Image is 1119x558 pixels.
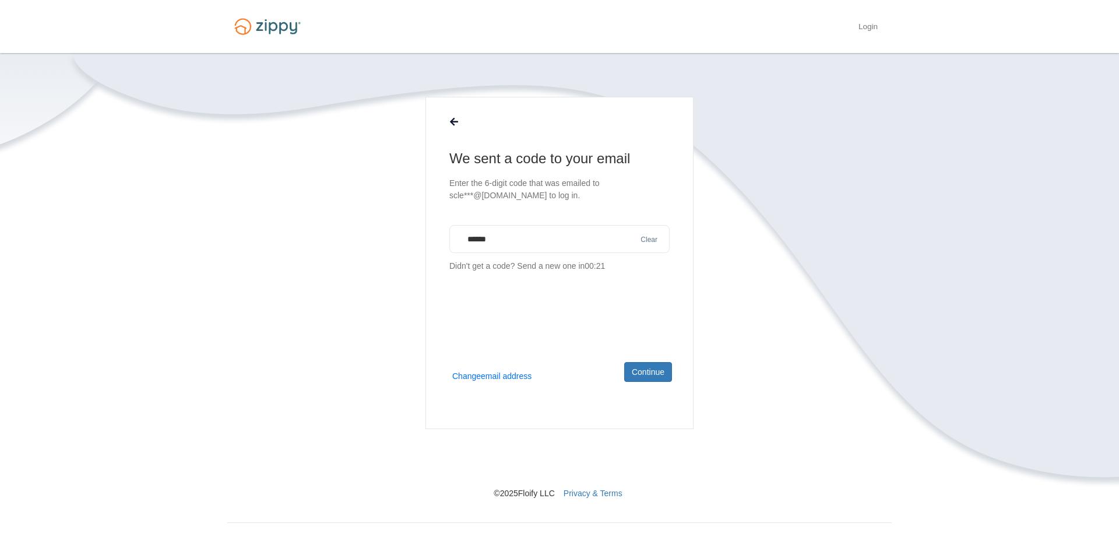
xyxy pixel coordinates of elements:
[449,149,670,168] h1: We sent a code to your email
[624,362,672,382] button: Continue
[227,429,892,499] nav: © 2025 Floify LLC
[858,22,878,34] a: Login
[449,177,670,202] p: Enter the 6-digit code that was emailed to scle***@[DOMAIN_NAME] to log in.
[637,234,661,245] button: Clear
[564,489,622,498] a: Privacy & Terms
[452,370,532,382] button: Changeemail address
[449,260,670,272] p: Didn't get a code?
[517,261,605,271] span: Send a new one in 00:21
[227,13,308,40] img: Logo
